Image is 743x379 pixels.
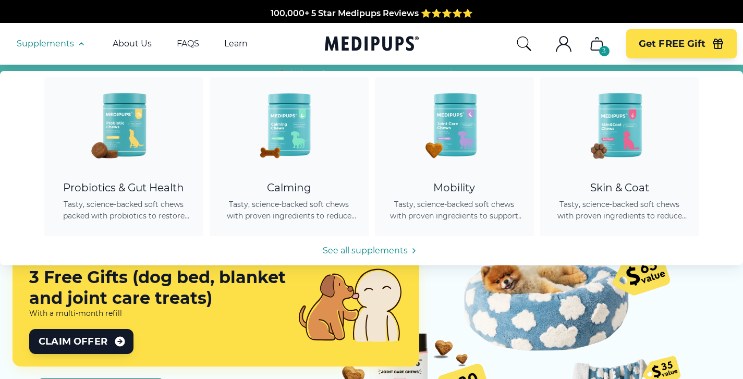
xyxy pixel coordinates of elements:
[29,267,286,309] h3: 3 Free Gifts (dog bed, blanket and joint care treats)
[387,181,521,194] div: Mobility
[17,39,74,49] span: Supplements
[271,8,473,18] span: 100,000+ 5 Star Medipups Reviews ⭐️⭐️⭐️⭐️⭐️
[540,77,699,236] a: Skin & Coat Chews - MedipupsSkin & CoatTasty, science-backed soft chews with proven ingredients t...
[29,309,286,319] h6: With a multi-month refill
[551,31,576,56] button: account
[375,77,534,236] a: Joint Care Chews - MedipupsMobilityTasty, science-backed soft chews with proven ingredients to su...
[222,181,356,194] div: Calming
[553,181,687,194] div: Skin & Coat
[224,39,248,49] a: Learn
[210,77,369,236] a: Calming Dog Chews - MedipupsCalmingTasty, science-backed soft chews with proven ingredients to re...
[387,199,521,222] span: Tasty, science-backed soft chews with proven ingredients to support joint health, improve mobilit...
[77,77,170,171] img: Probiotic Dog Chews - Medipups
[573,77,666,171] img: Skin & Coat Chews - Medipups
[39,335,107,348] span: Claim Offer
[516,35,532,52] button: search
[44,77,203,236] a: Probiotic Dog Chews - MedipupsProbiotics & Gut HealthTasty, science-backed soft chews packed with...
[242,77,336,171] img: Calming Dog Chews - Medipups
[29,329,133,354] button: Claim Offer
[198,21,545,31] span: Made In The [GEOGRAPHIC_DATA] from domestic & globally sourced ingredients
[325,34,419,55] a: Medipups
[553,199,687,222] span: Tasty, science-backed soft chews with proven ingredients to reduce shedding, promote healthy skin...
[626,29,737,58] button: Get FREE Gift
[57,181,191,194] div: Probiotics & Gut Health
[584,31,610,56] button: cart
[113,39,152,49] a: About Us
[177,39,199,49] a: FAQS
[407,77,501,171] img: Joint Care Chews - Medipups
[57,199,191,222] span: Tasty, science-backed soft chews packed with probiotics to restore gut balance, ease itching, sup...
[639,38,705,50] span: Get FREE Gift
[222,199,356,222] span: Tasty, science-backed soft chews with proven ingredients to reduce anxiety, promote relaxation, a...
[17,38,88,50] button: Supplements
[599,46,610,56] div: 3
